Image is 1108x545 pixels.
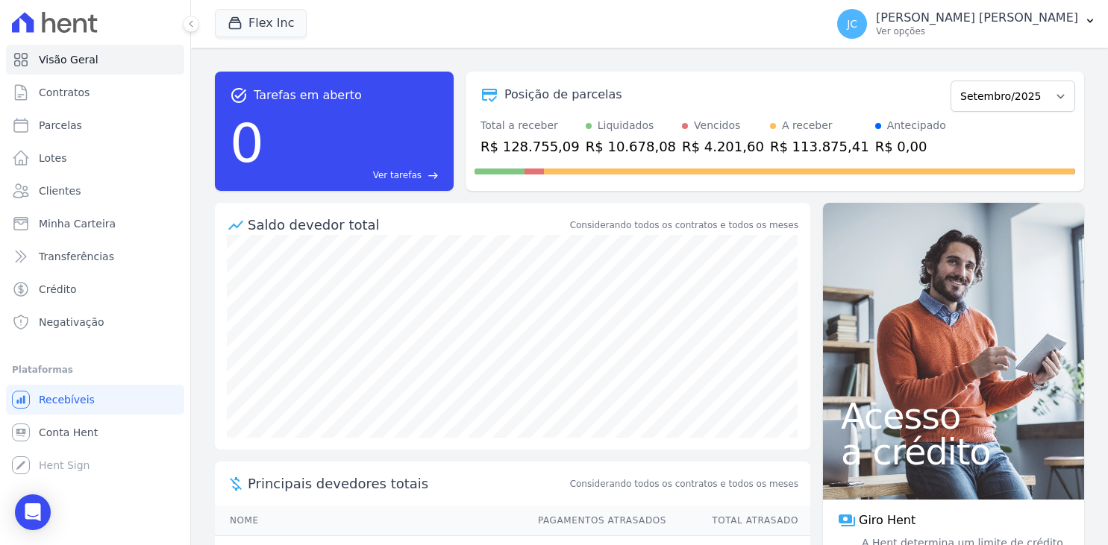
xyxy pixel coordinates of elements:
[6,385,184,415] a: Recebíveis
[6,78,184,107] a: Contratos
[6,209,184,239] a: Minha Carteira
[586,136,676,157] div: R$ 10.678,08
[841,434,1066,470] span: a crédito
[6,45,184,75] a: Visão Geral
[782,118,833,133] div: A receber
[6,307,184,337] a: Negativação
[887,118,946,133] div: Antecipado
[682,136,764,157] div: R$ 4.201,60
[694,118,740,133] div: Vencidos
[481,136,580,157] div: R$ 128.755,09
[570,218,798,232] div: Considerando todos os contratos e todos os meses
[876,25,1078,37] p: Ver opções
[39,315,104,330] span: Negativação
[6,110,184,140] a: Parcelas
[270,168,439,182] a: Ver tarefas east
[481,118,580,133] div: Total a receber
[6,176,184,206] a: Clientes
[230,86,248,104] span: task_alt
[248,215,567,235] div: Saldo devedor total
[428,170,439,181] span: east
[215,9,307,37] button: Flex Inc
[39,183,81,198] span: Clientes
[876,10,1078,25] p: [PERSON_NAME] [PERSON_NAME]
[12,361,178,379] div: Plataformas
[15,494,51,530] div: Open Intercom Messenger
[39,216,116,231] span: Minha Carteira
[847,19,857,29] span: JC
[6,143,184,173] a: Lotes
[875,136,946,157] div: R$ 0,00
[39,425,98,440] span: Conta Hent
[248,473,567,494] span: Principais devedores totais
[6,274,184,304] a: Crédito
[39,118,82,133] span: Parcelas
[524,505,667,536] th: Pagamentos Atrasados
[598,118,654,133] div: Liquidados
[373,168,422,182] span: Ver tarefas
[770,136,869,157] div: R$ 113.875,41
[504,86,622,104] div: Posição de parcelas
[39,392,95,407] span: Recebíveis
[254,86,362,104] span: Tarefas em aberto
[570,477,798,491] span: Considerando todos os contratos e todos os meses
[6,418,184,447] a: Conta Hent
[39,52,98,67] span: Visão Geral
[215,505,524,536] th: Nome
[859,511,915,529] span: Giro Hent
[667,505,810,536] th: Total Atrasado
[39,151,67,166] span: Lotes
[39,282,77,297] span: Crédito
[6,242,184,271] a: Transferências
[39,85,90,100] span: Contratos
[841,398,1066,434] span: Acesso
[825,3,1108,45] button: JC [PERSON_NAME] [PERSON_NAME] Ver opções
[230,104,264,182] div: 0
[39,249,114,264] span: Transferências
